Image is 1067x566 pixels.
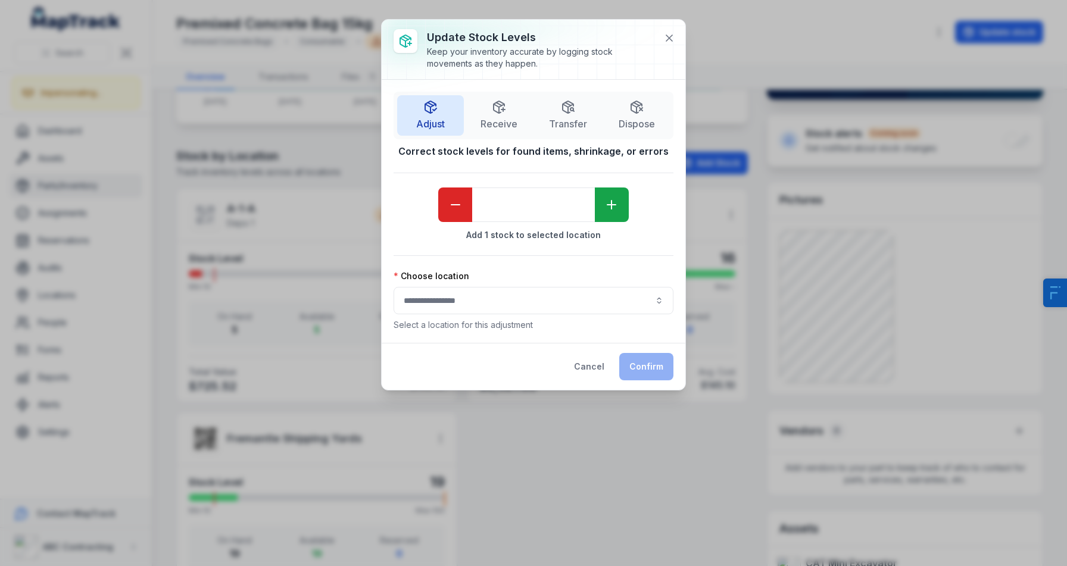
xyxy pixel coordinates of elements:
[427,29,654,46] h3: Update stock levels
[394,144,673,158] strong: Correct stock levels for found items, shrinkage, or errors
[472,187,595,222] input: undefined-form-item-label
[549,117,587,131] span: Transfer
[427,46,654,70] div: Keep your inventory accurate by logging stock movements as they happen.
[481,117,517,131] span: Receive
[394,229,673,241] strong: Add 1 stock to selected location
[619,117,655,131] span: Dispose
[394,319,673,331] p: Select a location for this adjustment
[416,117,445,131] span: Adjust
[535,95,601,136] button: Transfer
[394,270,469,282] label: Choose location
[564,353,614,380] button: Cancel
[604,95,670,136] button: Dispose
[466,95,533,136] button: Receive
[397,95,464,136] button: Adjust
